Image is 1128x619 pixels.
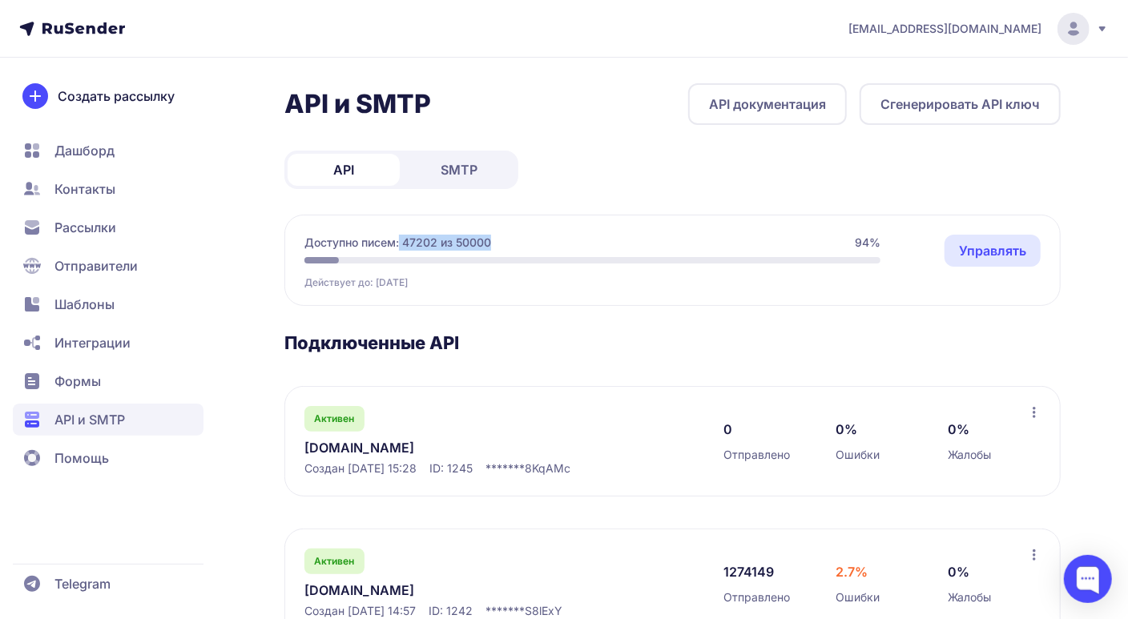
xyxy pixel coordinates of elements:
h3: Подключенные API [284,332,1061,354]
button: Сгенерировать API ключ [860,83,1061,125]
span: Рассылки [54,218,116,237]
span: Ошибки [836,589,880,605]
span: API и SMTP [54,410,125,429]
span: Действует до: [DATE] [304,276,408,289]
span: Создан [DATE] 14:57 [304,603,416,619]
span: Жалобы [948,447,991,463]
h2: API и SMTP [284,88,431,120]
span: [EMAIL_ADDRESS][DOMAIN_NAME] [848,21,1041,37]
span: Интеграции [54,333,131,352]
span: Жалобы [948,589,991,605]
span: Помощь [54,448,109,468]
span: 0% [948,562,969,581]
span: Активен [315,412,355,425]
span: Шаблоны [54,295,115,314]
span: Создать рассылку [58,86,175,106]
span: Отправлено [723,447,790,463]
span: Активен [315,555,355,568]
a: API [288,154,400,186]
span: API [333,160,354,179]
span: 94% [855,235,880,251]
a: Telegram [13,568,203,600]
span: 0% [836,420,857,439]
span: 0 [723,420,732,439]
span: Telegram [54,574,111,593]
span: Дашборд [54,141,115,160]
span: Ошибки [836,447,880,463]
span: ID: 1242 [429,603,473,619]
span: 2.7% [836,562,868,581]
span: Отправители [54,256,138,275]
a: [DOMAIN_NAME] [304,438,633,457]
span: Отправлено [723,589,790,605]
span: SMTP [441,160,477,179]
a: Управлять [945,235,1041,267]
span: 1274149 [723,562,774,581]
span: 8KqAMc [525,460,570,476]
span: Доступно писем: 47202 из 50000 [304,235,491,251]
a: SMTP [403,154,515,186]
a: API документация [688,83,847,125]
a: [DOMAIN_NAME] [304,581,633,600]
span: Контакты [54,179,115,199]
span: Создан [DATE] 15:28 [304,460,417,476]
span: Формы [54,372,101,391]
span: ID: 1245 [429,460,473,476]
span: 0% [948,420,969,439]
span: S8lExY [525,603,562,619]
